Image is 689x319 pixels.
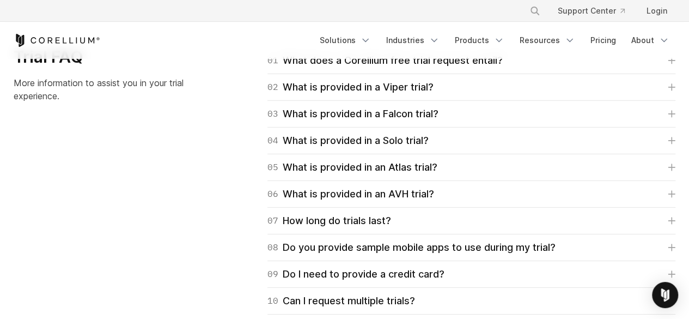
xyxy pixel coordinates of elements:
span: 01 [267,53,278,68]
button: Search [525,1,545,21]
div: Open Intercom Messenger [652,282,678,308]
div: Do you provide sample mobile apps to use during my trial? [267,240,556,255]
a: 10Can I request multiple trials? [267,293,675,309]
a: 02What is provided in a Viper trial? [267,80,675,95]
div: Do I need to provide a credit card? [267,267,444,282]
a: Corellium Home [14,34,100,47]
span: 07 [267,213,278,228]
div: Can I request multiple trials? [267,293,415,309]
a: 07How long do trials last? [267,213,675,228]
a: 01What does a Corellium free trial request entail? [267,53,675,68]
div: Navigation Menu [516,1,676,21]
p: More information to assist you in your trial experience. [14,76,205,103]
span: 02 [267,80,278,95]
span: 08 [267,240,278,255]
div: Navigation Menu [313,31,676,50]
div: What is provided in a Viper trial? [267,80,434,95]
div: What is provided in a Falcon trial? [267,106,438,122]
a: Industries [380,31,446,50]
a: Login [638,1,676,21]
span: 10 [267,293,278,309]
a: Products [448,31,511,50]
div: What is provided in a Solo trial? [267,133,429,148]
a: Support Center [549,1,633,21]
span: 09 [267,267,278,282]
a: Pricing [584,31,623,50]
span: 04 [267,133,278,148]
span: 06 [267,186,278,202]
a: 06What is provided in an AVH trial? [267,186,675,202]
a: 08Do you provide sample mobile apps to use during my trial? [267,240,675,255]
a: 04What is provided in a Solo trial? [267,133,675,148]
div: How long do trials last? [267,213,391,228]
a: About [625,31,676,50]
div: What is provided in an Atlas trial? [267,160,437,175]
a: Resources [513,31,582,50]
span: 05 [267,160,278,175]
a: Solutions [313,31,377,50]
div: What is provided in an AVH trial? [267,186,434,202]
div: What does a Corellium free trial request entail? [267,53,503,68]
span: 03 [267,106,278,122]
a: 09Do I need to provide a credit card? [267,267,675,282]
a: 05What is provided in an Atlas trial? [267,160,675,175]
a: 03What is provided in a Falcon trial? [267,106,675,122]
